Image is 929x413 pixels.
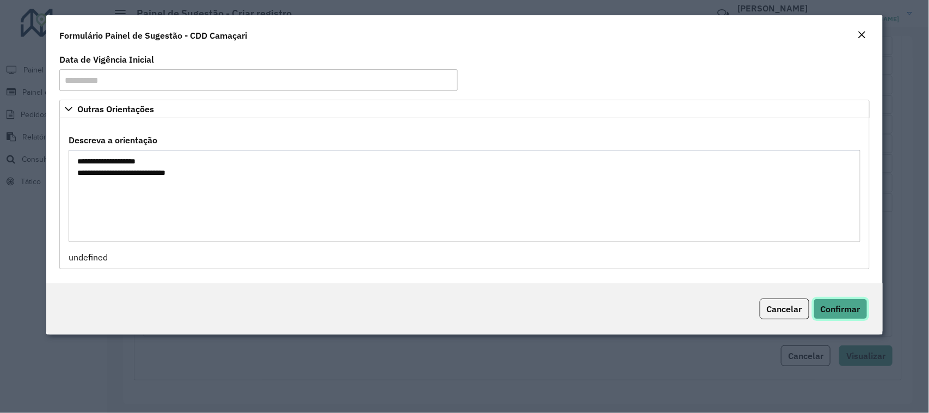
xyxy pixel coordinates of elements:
[760,299,809,319] button: Cancelar
[69,133,157,147] label: Descreva a orientação
[59,100,869,118] a: Outras Orientações
[814,299,868,319] button: Confirmar
[821,303,860,314] span: Confirmar
[767,303,802,314] span: Cancelar
[59,53,154,66] label: Data de Vigência Inicial
[858,31,866,39] em: Fechar
[59,118,869,269] div: Outras Orientações
[854,28,870,42] button: Close
[59,29,247,42] h4: Formulário Painel de Sugestão - CDD Camaçari
[77,105,154,113] span: Outras Orientações
[69,252,108,263] span: undefined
